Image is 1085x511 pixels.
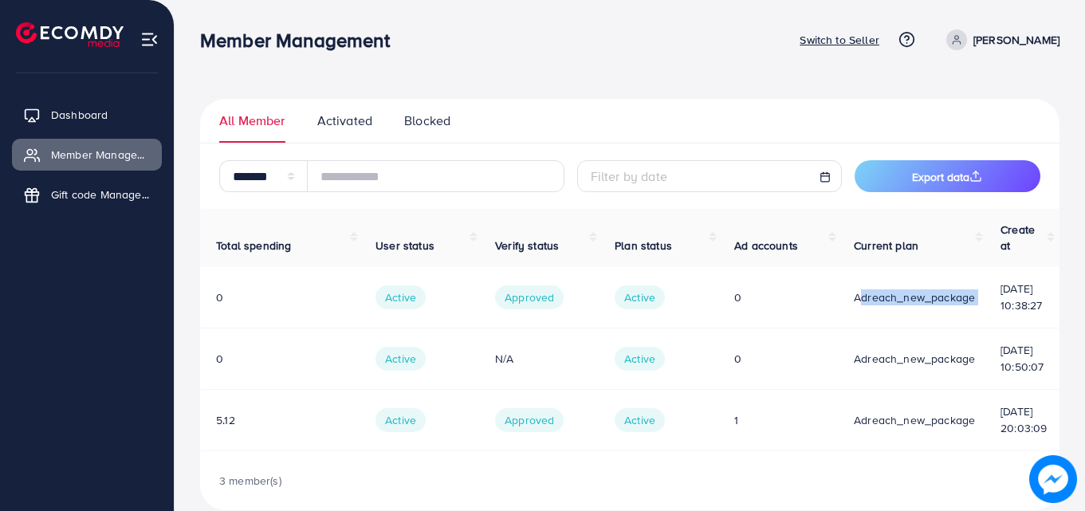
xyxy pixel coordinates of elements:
span: Export data [912,169,982,185]
span: Filter by date [591,167,667,185]
span: Plan status [615,238,672,254]
div: [DATE] 10:50:07 [1000,342,1047,375]
span: User status [375,238,434,254]
span: 3 member(s) [219,473,281,489]
a: [PERSON_NAME] [940,29,1059,50]
p: [PERSON_NAME] [973,30,1059,49]
span: Dashboard [51,107,108,123]
span: Approved [495,285,564,309]
span: 0 [216,351,223,367]
span: adreach_new_package [854,351,975,367]
span: Active [375,408,426,432]
a: Member Management [12,139,162,171]
img: logo [16,22,124,47]
span: 0 [734,351,741,367]
span: Active [615,408,665,432]
span: Gift code Management [51,187,150,202]
span: Create at [1000,222,1035,254]
span: Active [615,285,665,309]
span: 1 [734,412,738,428]
span: 0 [734,289,741,305]
span: N/A [495,351,513,367]
img: image [1029,455,1077,503]
span: 5.12 [216,412,235,428]
img: menu [140,30,159,49]
span: 0 [216,289,223,305]
button: Export data [855,160,1041,192]
span: All Member [219,112,285,130]
span: Approved [495,408,564,432]
span: Current plan [854,238,918,254]
a: Gift code Management [12,179,162,210]
span: adreach_new_package [854,289,975,305]
span: Active [615,347,665,371]
div: [DATE] 10:38:27 [1000,281,1047,313]
div: [DATE] 20:03:09 [1000,403,1047,436]
h3: Member Management [200,29,403,52]
span: Total spending [216,238,291,254]
span: Verify status [495,238,559,254]
span: adreach_new_package [854,412,975,428]
span: Ad accounts [734,238,798,254]
p: Switch to Seller [800,30,879,49]
span: Activated [317,112,372,130]
a: Dashboard [12,99,162,131]
span: Member Management [51,147,150,163]
span: Blocked [404,112,450,130]
span: Active [375,347,426,371]
span: Active [375,285,426,309]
